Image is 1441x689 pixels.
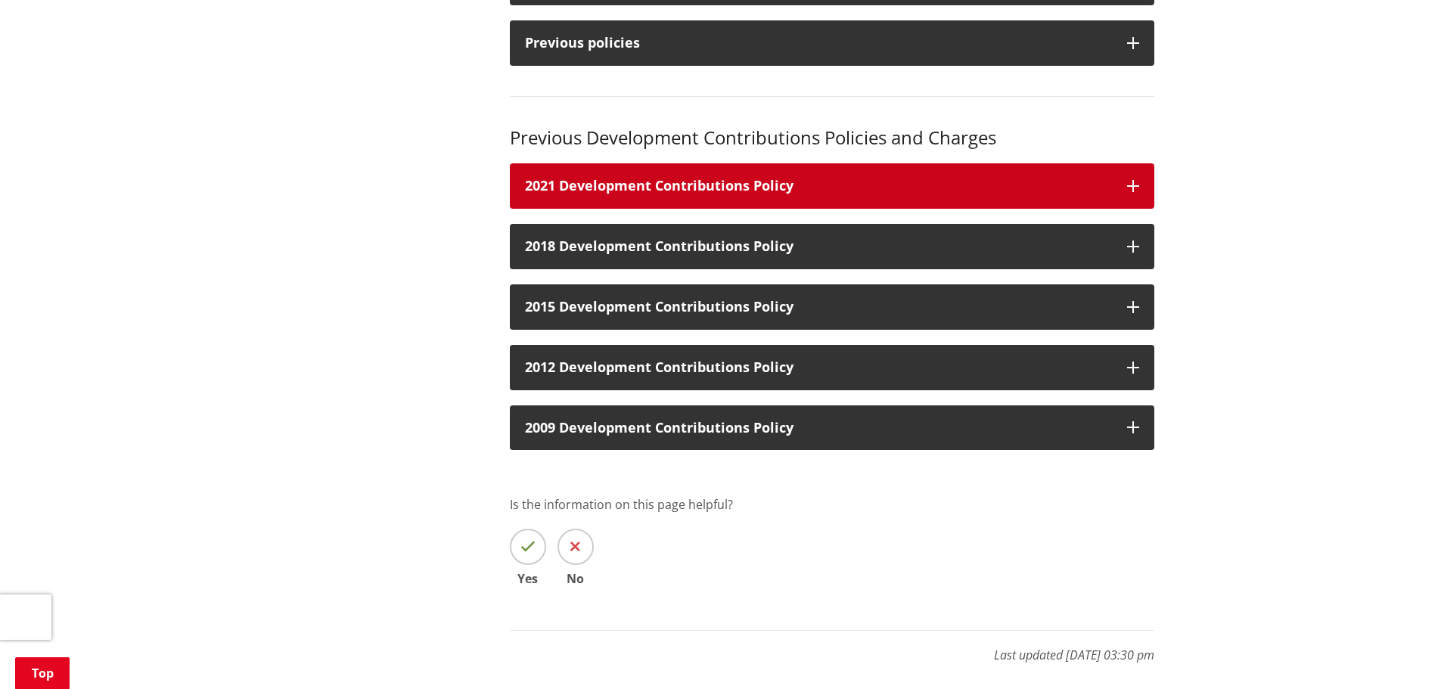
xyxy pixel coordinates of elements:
h3: 2009 Development Contributions Policy [525,421,1112,436]
button: 2018 Development Contributions Policy [510,224,1154,269]
iframe: Messenger Launcher [1371,625,1426,680]
p: Is the information on this page helpful? [510,495,1154,514]
button: 2015 Development Contributions Policy [510,284,1154,330]
span: Yes [510,573,546,585]
h3: 2015 Development Contributions Policy [525,299,1112,315]
p: Last updated [DATE] 03:30 pm [510,630,1154,664]
button: Previous policies [510,20,1154,66]
h3: Previous Development Contributions Policies and Charges [510,127,1154,149]
a: Top [15,657,70,689]
button: 2021 Development Contributions Policy [510,163,1154,209]
span: No [557,573,594,585]
button: 2012 Development Contributions Policy [510,345,1154,390]
h3: 2021 Development Contributions Policy [525,178,1112,194]
h3: 2018 Development Contributions Policy [525,239,1112,254]
div: Previous policies [525,36,1112,51]
h3: 2012 Development Contributions Policy [525,360,1112,375]
button: 2009 Development Contributions Policy [510,405,1154,451]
